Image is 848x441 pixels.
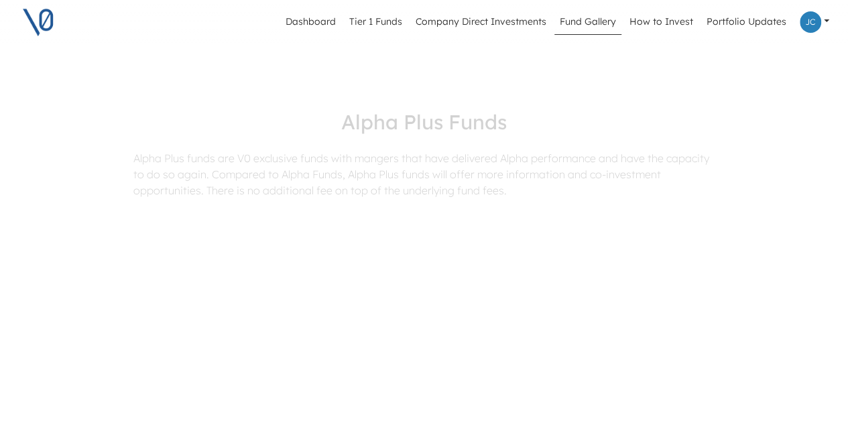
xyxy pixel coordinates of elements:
h3: V0 [150,306,513,325]
a: Dashboard [280,9,341,35]
a: Portfolio Updates [701,9,792,35]
a: V0Alpha PlusClosedV0 [123,220,726,413]
img: Profile [800,11,821,33]
span: Alpha Plus [147,330,221,349]
a: How to Invest [624,9,699,35]
a: Company Direct Investments [410,9,552,35]
h4: Alpha Plus Funds [64,99,785,145]
a: Tier 1 Funds [344,9,408,35]
div: Alpha Plus funds are V0 exclusive funds with mangers that have delivered Alpha performance and ha... [123,150,725,209]
span: Closed [226,330,280,349]
img: V0 [539,234,707,401]
a: Fund Gallery [554,9,621,35]
img: V0 logo [21,5,55,39]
